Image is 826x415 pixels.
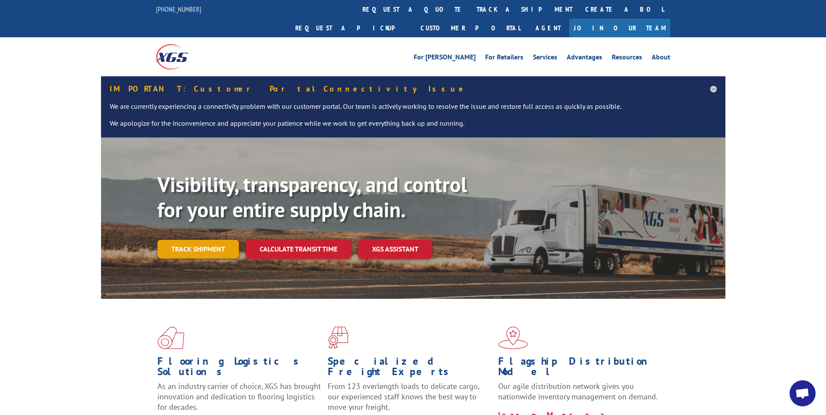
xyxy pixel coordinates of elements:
a: Request a pickup [289,19,414,37]
img: xgs-icon-flagship-distribution-model-red [498,327,528,349]
a: Advantages [567,54,602,63]
a: Track shipment [157,240,239,258]
p: We are currently experiencing a connectivity problem with our customer portal. Our team is active... [110,101,717,119]
a: For Retailers [485,54,523,63]
b: Visibility, transparency, and control for your entire supply chain. [157,171,467,223]
h1: Flagship Distribution Model [498,356,662,381]
a: Services [533,54,557,63]
a: About [652,54,670,63]
h5: IMPORTANT: Customer Portal Connectivity Issue [110,85,717,93]
div: Open chat [790,380,816,406]
a: Join Our Team [569,19,670,37]
a: For [PERSON_NAME] [414,54,476,63]
a: XGS ASSISTANT [358,240,432,258]
h1: Specialized Freight Experts [328,356,492,381]
a: [PHONE_NUMBER] [156,5,201,13]
img: xgs-icon-focused-on-flooring-red [328,327,348,349]
p: We apologize for the inconvenience and appreciate your patience while we work to get everything b... [110,118,717,129]
h1: Flooring Logistics Solutions [157,356,321,381]
img: xgs-icon-total-supply-chain-intelligence-red [157,327,184,349]
a: Resources [612,54,642,63]
a: Customer Portal [414,19,527,37]
span: Our agile distribution network gives you nationwide inventory management on demand. [498,381,658,402]
a: Agent [527,19,569,37]
span: As an industry carrier of choice, XGS has brought innovation and dedication to flooring logistics... [157,381,321,412]
a: Calculate transit time [246,240,351,258]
